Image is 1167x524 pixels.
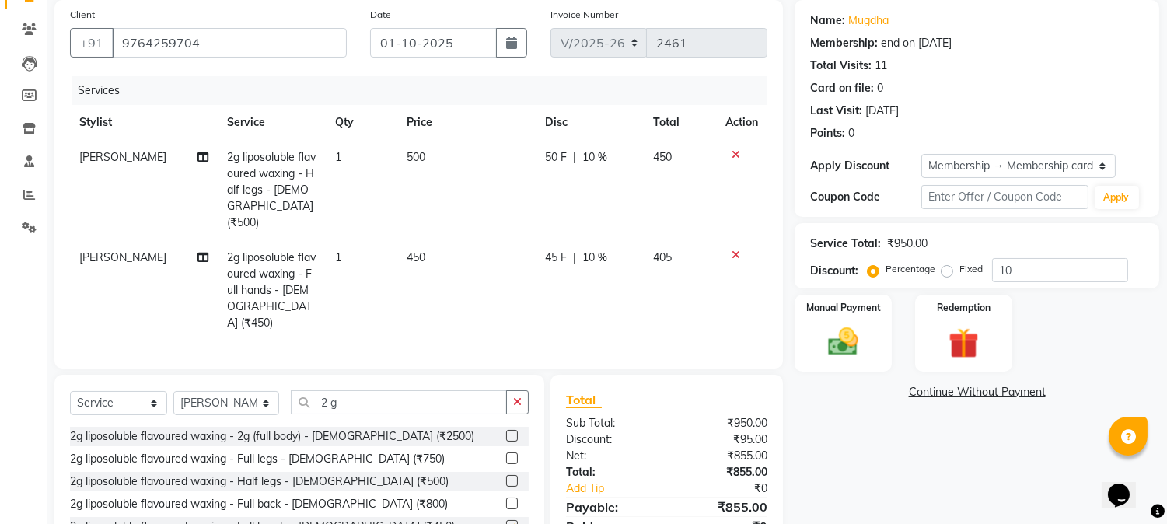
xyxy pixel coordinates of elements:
[1095,186,1139,209] button: Apply
[79,250,166,264] span: [PERSON_NAME]
[937,301,991,315] label: Redemption
[881,35,952,51] div: end on [DATE]
[582,250,607,266] span: 10 %
[810,263,858,279] div: Discount:
[810,236,881,252] div: Service Total:
[887,236,928,252] div: ₹950.00
[806,301,881,315] label: Manual Payment
[545,149,567,166] span: 50 F
[554,448,667,464] div: Net:
[70,8,95,22] label: Client
[554,464,667,480] div: Total:
[810,103,862,119] div: Last Visit:
[407,250,425,264] span: 450
[848,125,854,141] div: 0
[335,250,341,264] span: 1
[653,150,672,164] span: 450
[554,498,667,516] div: Payable:
[407,150,425,164] span: 500
[291,390,507,414] input: Search or Scan
[554,480,686,497] a: Add Tip
[875,58,887,74] div: 11
[70,473,449,490] div: 2g liposoluble flavoured waxing - Half legs - [DEMOGRAPHIC_DATA] (₹500)
[886,262,935,276] label: Percentage
[582,149,607,166] span: 10 %
[810,158,921,174] div: Apply Discount
[667,498,780,516] div: ₹855.00
[716,105,767,140] th: Action
[667,431,780,448] div: ₹95.00
[644,105,717,140] th: Total
[397,105,536,140] th: Price
[536,105,644,140] th: Disc
[686,480,780,497] div: ₹0
[112,28,347,58] input: Search by Name/Mobile/Email/Code
[70,496,448,512] div: 2g liposoluble flavoured waxing - Full back - [DEMOGRAPHIC_DATA] (₹800)
[819,324,868,359] img: _cash.svg
[326,105,397,140] th: Qty
[70,28,114,58] button: +91
[573,149,576,166] span: |
[573,250,576,266] span: |
[810,58,872,74] div: Total Visits:
[653,250,672,264] span: 405
[865,103,899,119] div: [DATE]
[959,262,983,276] label: Fixed
[370,8,391,22] label: Date
[939,324,988,362] img: _gift.svg
[877,80,883,96] div: 0
[810,12,845,29] div: Name:
[667,415,780,431] div: ₹950.00
[566,392,602,408] span: Total
[227,150,316,229] span: 2g liposoluble flavoured waxing - Half legs - [DEMOGRAPHIC_DATA] (₹500)
[79,150,166,164] span: [PERSON_NAME]
[798,384,1156,400] a: Continue Without Payment
[545,250,567,266] span: 45 F
[810,80,874,96] div: Card on file:
[667,464,780,480] div: ₹855.00
[554,431,667,448] div: Discount:
[550,8,618,22] label: Invoice Number
[1102,462,1151,508] iframe: chat widget
[70,451,445,467] div: 2g liposoluble flavoured waxing - Full legs - [DEMOGRAPHIC_DATA] (₹750)
[70,428,474,445] div: 2g liposoluble flavoured waxing - 2g (full body) - [DEMOGRAPHIC_DATA] (₹2500)
[70,105,218,140] th: Stylist
[72,76,779,105] div: Services
[810,125,845,141] div: Points:
[921,185,1088,209] input: Enter Offer / Coupon Code
[810,189,921,205] div: Coupon Code
[335,150,341,164] span: 1
[554,415,667,431] div: Sub Total:
[227,250,316,330] span: 2g liposoluble flavoured waxing - Full hands - [DEMOGRAPHIC_DATA] (₹450)
[667,448,780,464] div: ₹855.00
[810,35,878,51] div: Membership:
[218,105,325,140] th: Service
[848,12,889,29] a: Mugdha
